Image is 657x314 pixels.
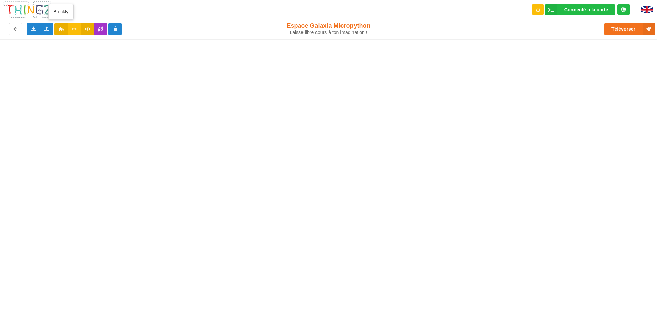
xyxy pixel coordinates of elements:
[564,7,608,12] div: Connecté à la carte
[604,23,655,35] button: Téléverser
[48,4,74,19] div: Blockly
[271,22,386,36] div: Espace Galaxia Micropython
[617,4,630,15] div: Tu es connecté au serveur de création de Thingz
[545,4,615,15] div: Ta base fonctionne bien !
[271,30,386,36] div: Laisse libre cours à ton imagination !
[3,1,54,19] img: thingz_logo.png
[641,6,653,13] img: gb.png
